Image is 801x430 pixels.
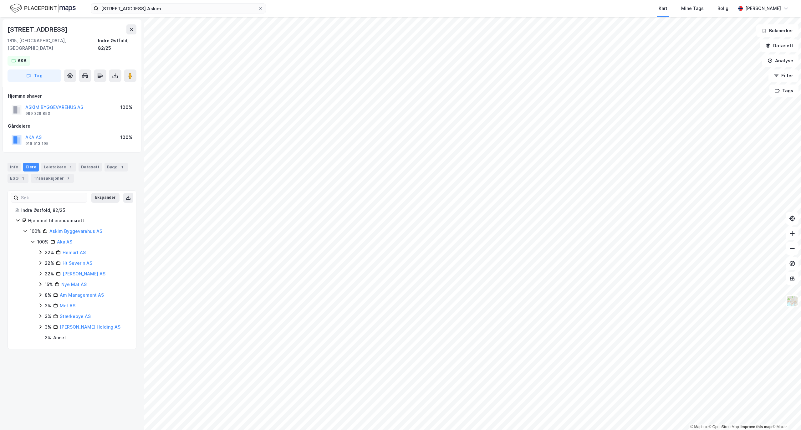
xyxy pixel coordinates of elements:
[63,260,92,266] a: Ht Severin AS
[756,24,798,37] button: Bokmerker
[31,174,74,183] div: Transaksjoner
[786,295,798,307] img: Z
[45,270,54,278] div: 22%
[25,111,50,116] div: 999 329 853
[769,84,798,97] button: Tags
[690,425,707,429] a: Mapbox
[63,250,86,255] a: Hemart AS
[53,334,66,341] div: Annet
[681,5,704,12] div: Mine Tags
[18,57,27,64] div: AKA
[120,104,132,111] div: 100%
[45,313,51,320] div: 3%
[120,134,132,141] div: 100%
[60,303,75,308] a: Mct AS
[741,425,772,429] a: Improve this map
[98,37,136,52] div: Indre Østfold, 82/25
[28,217,129,224] div: Hjemmel til eiendomsrett
[65,175,71,182] div: 7
[745,5,781,12] div: [PERSON_NAME]
[8,37,98,52] div: 1815, [GEOGRAPHIC_DATA], [GEOGRAPHIC_DATA]
[717,5,728,12] div: Bolig
[105,163,128,171] div: Bygg
[119,164,125,170] div: 1
[61,282,87,287] a: Nye Mat AS
[60,314,91,319] a: Stærkebye AS
[21,207,129,214] div: Indre Østfold, 82/25
[25,141,48,146] div: 919 513 195
[10,3,76,14] img: logo.f888ab2527a4732fd821a326f86c7f29.svg
[8,174,28,183] div: ESG
[30,228,41,235] div: 100%
[60,324,120,330] a: [PERSON_NAME] Holding AS
[8,69,61,82] button: Tag
[41,163,76,171] div: Leietakere
[659,5,667,12] div: Kart
[49,228,102,234] a: Askim Byggevarehus AS
[67,164,74,170] div: 1
[8,92,136,100] div: Hjemmelshaver
[8,163,21,171] div: Info
[45,323,51,331] div: 3%
[18,193,87,202] input: Søk
[770,400,801,430] iframe: Chat Widget
[79,163,102,171] div: Datasett
[91,193,120,203] button: Ekspander
[23,163,39,171] div: Eiere
[8,24,69,34] div: [STREET_ADDRESS]
[60,292,104,298] a: Am Management AS
[45,302,51,310] div: 3%
[768,69,798,82] button: Filter
[760,39,798,52] button: Datasett
[762,54,798,67] button: Analyse
[99,4,258,13] input: Søk på adresse, matrikkel, gårdeiere, leietakere eller personer
[45,281,53,288] div: 15%
[45,291,51,299] div: 8%
[8,122,136,130] div: Gårdeiere
[709,425,739,429] a: OpenStreetMap
[63,271,105,276] a: [PERSON_NAME] AS
[45,259,54,267] div: 22%
[45,334,51,341] div: 2 %
[37,238,48,246] div: 100%
[20,175,26,182] div: 1
[57,239,72,244] a: Aka AS
[45,249,54,256] div: 22%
